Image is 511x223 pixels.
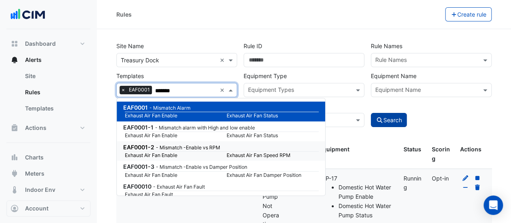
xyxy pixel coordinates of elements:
[19,84,90,100] a: Rules
[11,186,19,194] app-icon: Indoor Env
[25,204,48,212] span: Account
[25,153,44,161] span: Charts
[25,56,42,64] span: Alerts
[6,182,90,198] button: Indoor Env
[10,6,46,23] img: Company Logo
[11,170,19,178] app-icon: Meters
[123,104,148,111] span: EAF0001
[6,198,90,214] button: Reports
[247,85,294,96] div: Equipment Types
[474,175,481,182] a: Stop Rule
[11,56,19,64] app-icon: Alerts
[149,105,191,111] small: Mismatch Alarm
[404,145,422,154] div: Status
[6,200,90,217] button: Account
[25,170,44,178] span: Meters
[6,68,90,120] div: Alerts
[244,69,287,83] label: Equipment Type
[462,175,469,182] a: Edit Rule
[116,39,144,53] label: Site Name
[19,68,90,84] a: Site
[156,164,247,170] small: Mismatch -Enable vs Damper Position
[155,125,255,131] small: Mismatch alarm with High and low enable
[325,174,394,220] li: P-17
[445,7,492,21] button: Create rule
[374,85,421,96] div: Equipment Name
[6,149,90,166] button: Charts
[127,86,152,94] span: EAF0001
[432,145,450,164] div: Scoring
[404,174,422,193] div: Running
[462,184,469,191] a: Opt-out
[244,39,262,53] label: Rule ID
[432,174,450,183] div: Opt-in
[338,202,394,220] li: Domestic Hot Water Pump Status
[371,69,416,83] label: Equipment Name
[338,183,394,202] li: Domestic Hot Water Pump Enable
[120,132,222,139] small: Exhaust Air Fan Enable
[474,184,481,191] a: Delete Rule
[6,36,90,52] button: Dashboard
[6,166,90,182] button: Meters
[116,69,144,83] label: Templates
[371,39,402,53] label: Rule Names
[222,172,324,179] small: Exhaust Air Fan Damper Position
[123,163,154,170] span: EAF0001-3
[11,153,19,161] app-icon: Charts
[120,152,222,159] small: Exhaust Air Fan Enable
[6,52,90,68] button: Alerts
[319,145,394,154] div: Equipment
[220,56,227,64] span: Clear
[116,98,326,196] ng-dropdown-panel: Options list
[220,86,227,94] span: Clear
[460,145,493,154] div: Actions
[120,86,127,94] span: ×
[6,120,90,136] button: Actions
[374,55,407,66] div: Rule Names
[120,191,222,198] small: Exhaust Air Fan Fault
[11,40,19,48] app-icon: Dashboard
[19,100,90,117] a: Templates
[222,112,324,119] small: Exhaust Air Fan Status
[222,132,324,139] small: Exhaust Air Fan Status
[222,152,324,159] small: Exhaust Air Fan Speed RPM
[153,184,205,190] small: Exhaust Air Fan Fault
[25,186,55,194] span: Indoor Env
[25,124,46,132] span: Actions
[123,124,154,131] span: EAF0001-1
[484,195,503,215] div: Open Intercom Messenger
[116,10,132,19] div: Rules
[123,183,151,190] span: EAF00010
[156,144,220,151] small: Mismatch -Enable vs RPM
[120,172,222,179] small: Exhaust Air Fan Enable
[11,124,19,132] app-icon: Actions
[371,113,407,127] button: Search
[123,144,154,151] span: EAF0001-2
[120,112,222,119] small: Exhaust Air Fan Enable
[25,40,56,48] span: Dashboard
